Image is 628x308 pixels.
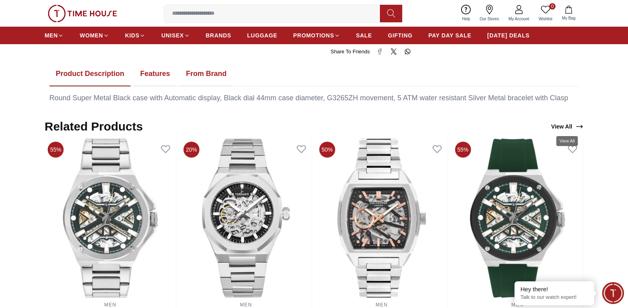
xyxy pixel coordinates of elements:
span: WOMEN [80,31,103,39]
a: MEN [511,302,523,308]
h2: Related Products [45,119,143,134]
a: MEN [240,302,252,308]
span: KIDS [125,31,139,39]
div: Round Super Metal Black case with Automatic display, Black dial 44mm case diameter, G3265ZH movem... [49,93,579,103]
img: Tornado Autonova Automatic Men's Green Dial Automatic Watch - T24303-TBTH [180,138,312,298]
a: MEN [376,302,387,308]
a: PROMOTIONS [293,28,340,43]
span: My Bag [559,15,579,21]
a: PAY DAY SALE [428,28,471,43]
a: [DATE] DEALS [487,28,530,43]
span: My Account [505,16,532,22]
a: 0Wishlist [534,3,557,23]
span: 0 [549,3,556,10]
a: BRANDS [206,28,231,43]
span: Wishlist [536,16,556,22]
span: Share To Friends [331,48,370,56]
span: [DATE] DEALS [487,31,530,39]
button: From Brand [180,62,233,86]
span: BRANDS [206,31,231,39]
span: 55% [48,142,64,158]
span: Our Stores [477,16,502,22]
img: Slazenger Men's Black Dial Automatic Watch - SL.9.2264.1.02 [45,138,176,298]
a: Help [457,3,475,23]
span: 55% [455,142,471,158]
span: Help [459,16,473,22]
span: MEN [45,31,58,39]
a: GIFTING [388,28,413,43]
a: WOMEN [80,28,109,43]
div: Chat Widget [602,282,624,304]
a: KIDS [125,28,145,43]
span: 20% [184,142,200,158]
span: UNISEX [161,31,184,39]
img: Slazenger Men's Automatic Green Dial Watch - SL.9.2265.1.02 [452,138,583,298]
a: SALE [356,28,372,43]
span: 50% [319,142,335,158]
div: View All [551,123,583,131]
span: GIFTING [388,31,413,39]
a: Our Stores [475,3,504,23]
div: View All [556,136,578,146]
span: SALE [356,31,372,39]
a: UNISEX [161,28,190,43]
button: Features [134,62,176,86]
img: Lee Cooper Men's Blue Dial Automatic Watch - LC07976.350 [316,138,448,298]
img: ... [48,5,117,22]
button: My Bag [557,4,580,23]
span: PAY DAY SALE [428,31,471,39]
a: MEN [45,28,64,43]
span: PROMOTIONS [293,31,334,39]
button: Product Description [49,62,131,86]
a: MEN [104,302,116,308]
a: LUGGAGE [247,28,278,43]
span: LUGGAGE [247,31,278,39]
div: Hey there! [520,285,588,293]
p: Talk to our watch expert! [520,294,588,301]
a: View All [550,121,585,132]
